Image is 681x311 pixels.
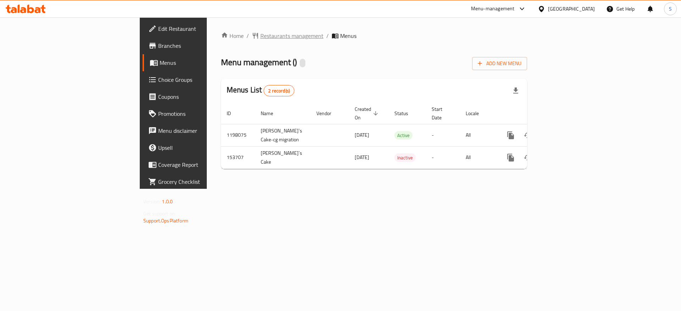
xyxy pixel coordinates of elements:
[471,5,515,13] div: Menu-management
[158,177,248,186] span: Grocery Checklist
[264,85,294,96] div: Total records count
[426,124,460,146] td: -
[221,103,576,169] table: enhanced table
[143,71,254,88] a: Choice Groups
[252,32,323,40] a: Restaurants management
[316,109,340,118] span: Vendor
[158,75,248,84] span: Choice Groups
[227,85,294,96] h2: Menus List
[507,82,524,99] div: Export file
[143,54,254,71] a: Menus
[502,127,519,144] button: more
[394,131,413,140] div: Active
[143,105,254,122] a: Promotions
[394,154,416,162] span: Inactive
[519,127,536,144] button: Change Status
[669,5,672,13] span: S
[158,92,248,101] span: Coupons
[340,32,356,40] span: Menus
[158,41,248,50] span: Branches
[519,149,536,166] button: Change Status
[143,173,254,190] a: Grocery Checklist
[162,197,173,206] span: 1.0.0
[158,143,248,152] span: Upsell
[143,209,176,218] span: Get support on:
[143,139,254,156] a: Upsell
[255,124,311,146] td: [PERSON_NAME]`s Cake-cg migration
[260,32,323,40] span: Restaurants management
[355,130,369,140] span: [DATE]
[497,103,576,124] th: Actions
[326,32,329,40] li: /
[502,149,519,166] button: more
[158,109,248,118] span: Promotions
[221,54,297,70] span: Menu management ( )
[143,122,254,139] a: Menu disclaimer
[394,131,413,140] span: Active
[355,105,380,122] span: Created On
[143,216,188,225] a: Support.OpsPlatform
[160,58,248,67] span: Menus
[460,124,497,146] td: All
[227,109,240,118] span: ID
[221,32,527,40] nav: breadcrumb
[143,88,254,105] a: Coupons
[426,146,460,169] td: -
[264,87,294,94] span: 2 record(s)
[143,156,254,173] a: Coverage Report
[143,20,254,37] a: Edit Restaurant
[466,109,488,118] span: Locale
[143,37,254,54] a: Branches
[158,126,248,135] span: Menu disclaimer
[394,109,417,118] span: Status
[158,160,248,169] span: Coverage Report
[158,24,248,33] span: Edit Restaurant
[261,109,282,118] span: Name
[143,197,161,206] span: Version:
[432,105,452,122] span: Start Date
[478,59,521,68] span: Add New Menu
[548,5,595,13] div: [GEOGRAPHIC_DATA]
[472,57,527,70] button: Add New Menu
[355,153,369,162] span: [DATE]
[460,146,497,169] td: All
[255,146,311,169] td: [PERSON_NAME]`s Cake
